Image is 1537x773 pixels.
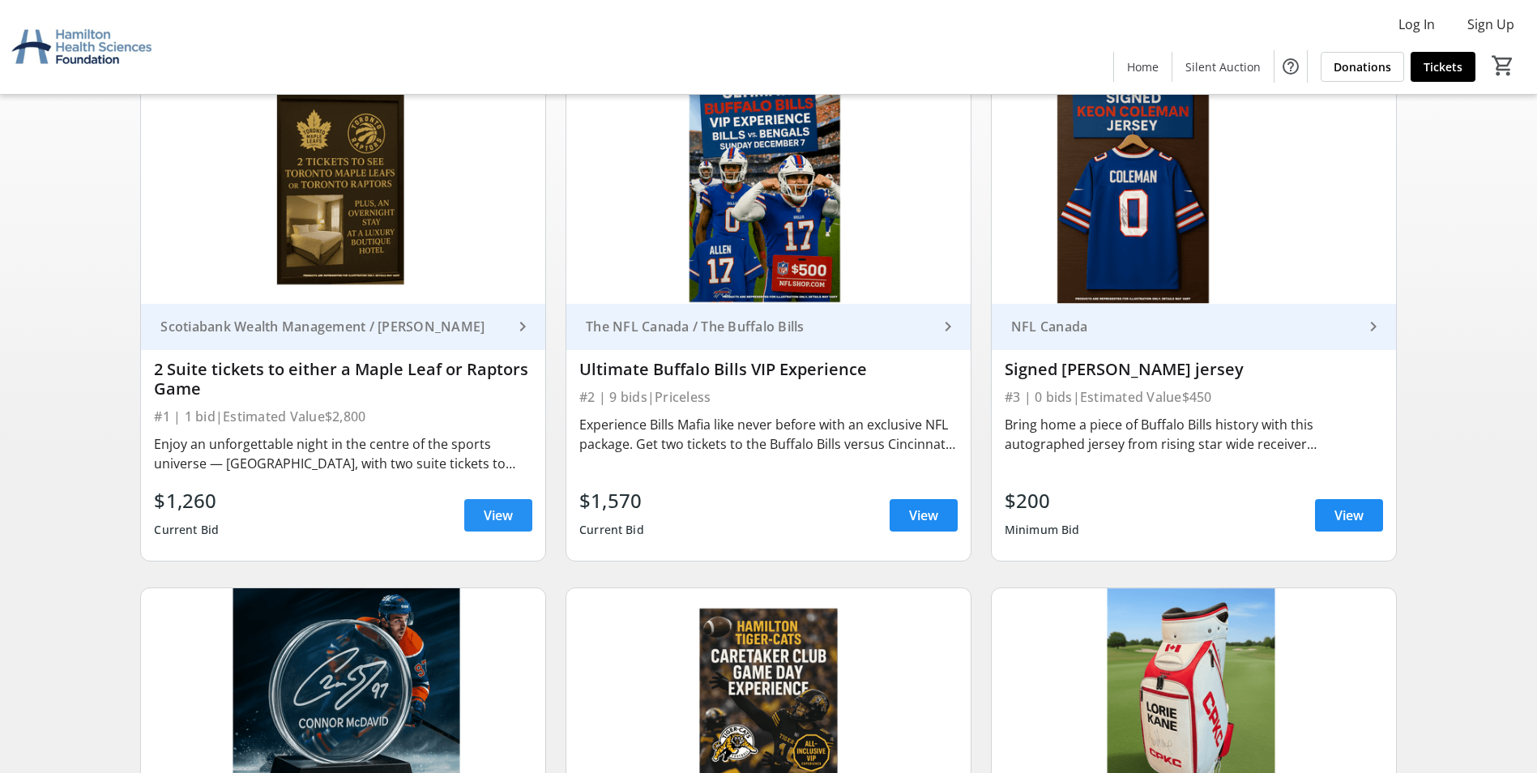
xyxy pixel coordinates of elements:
a: View [464,499,532,532]
div: Bring home a piece of Buffalo Bills history with this autographed jersey from rising star wide re... [1005,415,1383,454]
div: Ultimate Buffalo Bills VIP Experience [579,360,958,379]
div: Current Bid [154,515,219,545]
span: Donations [1334,58,1391,75]
a: View [1315,499,1383,532]
div: Enjoy an unforgettable night in the centre of the sports universe — [GEOGRAPHIC_DATA], with two s... [154,434,532,473]
div: 2 Suite tickets to either a Maple Leaf or Raptors Game [154,360,532,399]
img: Hamilton Health Sciences Foundation's Logo [10,6,154,88]
a: Scotiabank Wealth Management / [PERSON_NAME] [141,304,545,350]
button: Log In [1385,11,1448,37]
mat-icon: keyboard_arrow_right [938,317,958,336]
button: Cart [1488,51,1518,80]
div: Minimum Bid [1005,515,1080,545]
mat-icon: keyboard_arrow_right [1364,317,1383,336]
div: #1 | 1 bid | Estimated Value $2,800 [154,405,532,428]
div: $1,260 [154,486,219,515]
button: Help [1274,50,1307,83]
img: Ultimate Buffalo Bills VIP Experience [566,76,971,304]
a: Silent Auction [1172,52,1274,82]
div: The NFL Canada / The Buffalo Bills [579,318,938,335]
button: Sign Up [1454,11,1527,37]
a: Donations [1321,52,1404,82]
span: View [484,506,513,525]
div: Scotiabank Wealth Management / [PERSON_NAME] [154,318,513,335]
a: Tickets [1411,52,1475,82]
img: 2 Suite tickets to either a Maple Leaf or Raptors Game [141,76,545,304]
div: #2 | 9 bids | Priceless [579,386,958,408]
div: NFL Canada [1005,318,1364,335]
div: Current Bid [579,515,644,545]
div: #3 | 0 bids | Estimated Value $450 [1005,386,1383,408]
span: Sign Up [1467,15,1514,34]
span: Silent Auction [1185,58,1261,75]
mat-icon: keyboard_arrow_right [513,317,532,336]
span: Tickets [1424,58,1462,75]
span: View [1334,506,1364,525]
img: Signed Keon Coleman jersey [992,76,1396,304]
span: Log In [1398,15,1435,34]
div: $1,570 [579,486,644,515]
a: The NFL Canada / The Buffalo Bills [566,304,971,350]
div: $200 [1005,486,1080,515]
a: View [890,499,958,532]
a: Home [1114,52,1172,82]
div: Experience Bills Mafia like never before with an exclusive NFL package. Get two tickets to the Bu... [579,415,958,454]
a: NFL Canada [992,304,1396,350]
span: View [909,506,938,525]
div: Signed [PERSON_NAME] jersey [1005,360,1383,379]
span: Home [1127,58,1159,75]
